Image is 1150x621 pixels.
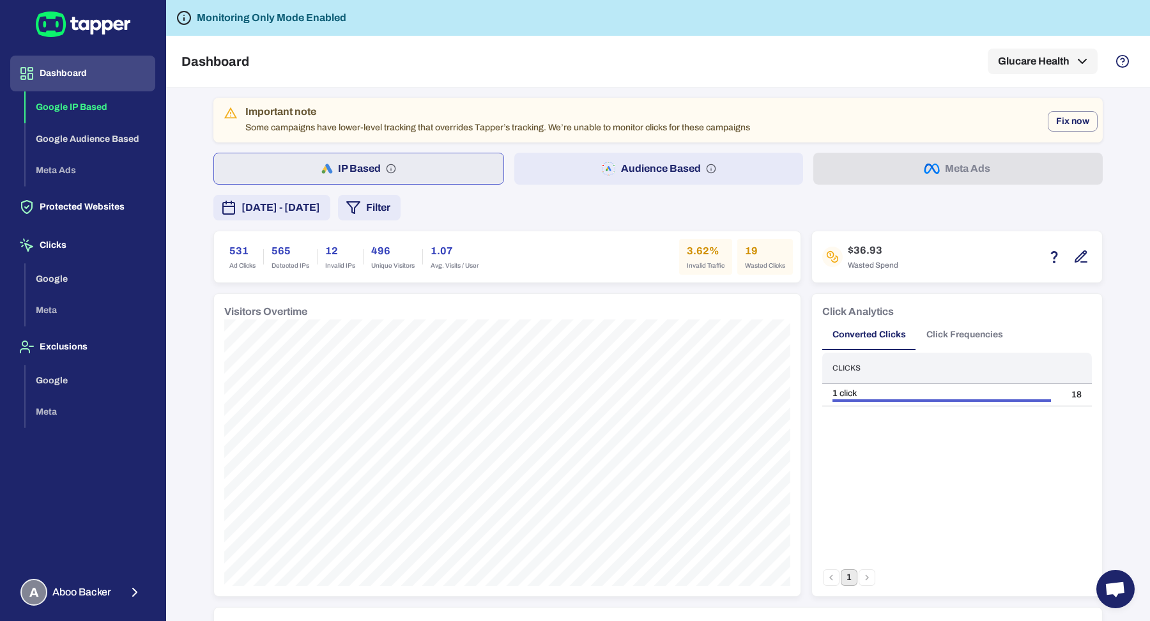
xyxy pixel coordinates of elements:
h6: Visitors Overtime [224,304,307,319]
button: Estimation based on the quantity of invalid click x cost-per-click. [1043,246,1065,268]
span: Aboo Backer [52,586,111,599]
h6: $36.93 [848,243,898,258]
button: Google [26,263,155,295]
button: IP Based [213,153,504,185]
h6: 1.07 [431,243,479,259]
a: Clicks [10,239,155,250]
h6: Monitoring Only Mode Enabled [197,10,346,26]
div: A [20,579,47,606]
a: Google [26,272,155,283]
div: Important note [245,105,750,118]
nav: pagination navigation [822,569,876,586]
h6: 531 [229,243,256,259]
button: Fix now [1048,111,1098,132]
button: Google IP Based [26,91,155,123]
h5: Dashboard [181,54,249,69]
a: Google [26,374,155,385]
button: Exclusions [10,329,155,365]
a: Open chat [1096,570,1135,608]
span: Avg. Visits / User [431,261,479,270]
button: AAboo Backer [10,574,155,611]
span: Wasted Clicks [745,261,785,270]
span: Unique Visitors [371,261,415,270]
button: [DATE] - [DATE] [213,195,330,220]
a: Exclusions [10,341,155,351]
span: Ad Clicks [229,261,256,270]
svg: IP based: Search, Display, and Shopping. [386,164,396,174]
h6: 496 [371,243,415,259]
div: 1 click [832,388,1051,399]
h6: 19 [745,243,785,259]
button: Google Audience Based [26,123,155,155]
button: Dashboard [10,56,155,91]
th: Clicks [822,353,1061,384]
svg: Tapper is not blocking any fraudulent activity for this domain [176,10,192,26]
a: Google IP Based [26,101,155,112]
a: Dashboard [10,67,155,78]
button: Audience Based [514,153,804,185]
button: Filter [338,195,401,220]
button: Converted Clicks [822,319,916,350]
span: Wasted Spend [848,261,898,271]
button: Google [26,365,155,397]
span: Invalid IPs [325,261,355,270]
button: page 1 [841,569,857,586]
button: Click Frequencies [916,319,1013,350]
a: Google Audience Based [26,132,155,143]
button: Clicks [10,227,155,263]
span: [DATE] - [DATE] [241,200,320,215]
button: Protected Websites [10,189,155,225]
h6: 3.62% [687,243,724,259]
svg: Audience based: Search, Display, Shopping, Video Performance Max, Demand Generation [706,164,716,174]
h6: 12 [325,243,355,259]
h6: Click Analytics [822,304,894,319]
a: Protected Websites [10,201,155,211]
span: Invalid Traffic [687,261,724,270]
button: Glucare Health [988,49,1098,74]
div: Some campaigns have lower-level tracking that overrides Tapper’s tracking. We’re unable to monito... [245,102,750,139]
h6: 565 [272,243,309,259]
span: Detected IPs [272,261,309,270]
td: 18 [1061,384,1092,406]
